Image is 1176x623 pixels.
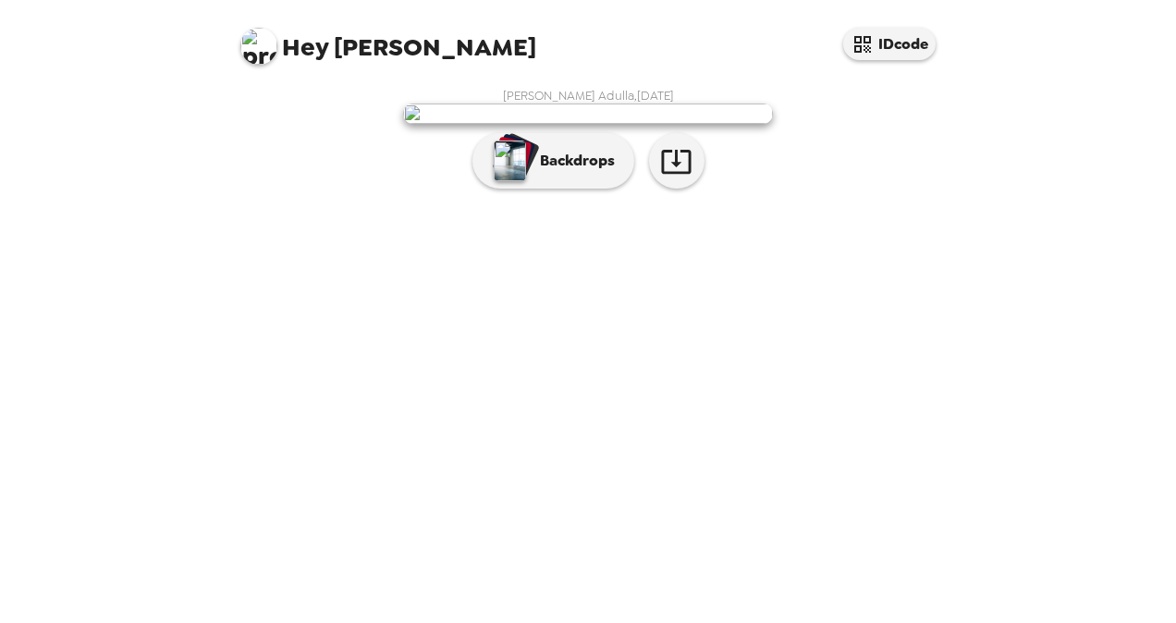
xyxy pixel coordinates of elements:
[843,28,936,60] button: IDcode
[472,133,634,189] button: Backdrops
[403,104,773,124] img: user
[503,88,674,104] span: [PERSON_NAME] Adulla , [DATE]
[240,28,277,65] img: profile pic
[531,150,615,172] p: Backdrops
[240,18,536,60] span: [PERSON_NAME]
[282,31,328,64] span: Hey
